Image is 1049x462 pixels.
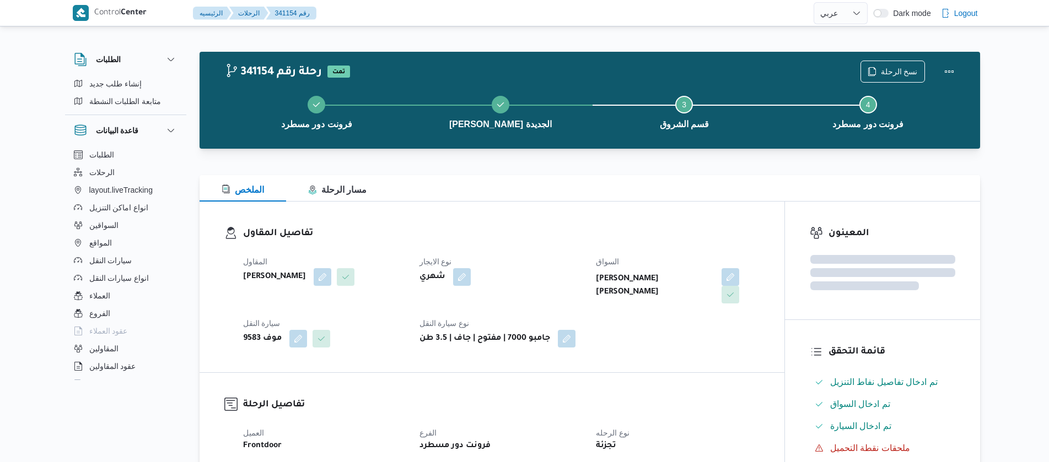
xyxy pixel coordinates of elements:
b: فرونت دور مسطرد [419,439,491,453]
span: مسار الرحلة [308,185,367,194]
span: تم ادخال السيارة [830,420,891,433]
button: قسم الشروق [593,83,777,140]
b: Center [121,9,147,18]
span: ملحقات نقطة التحميل [830,442,910,455]
span: نسخ الرحلة [881,65,918,78]
span: عقود المقاولين [89,360,136,373]
b: تمت [332,69,345,75]
button: انواع اماكن التنزيل [69,199,182,216]
button: الفروع [69,305,182,322]
button: Logout [937,2,982,24]
span: نوع سيارة النقل [419,319,470,328]
span: تم ادخال تفاصيل نفاط التنزيل [830,376,938,389]
b: شهري [419,270,445,284]
iframe: chat widget [11,418,46,451]
button: اجهزة التليفون [69,375,182,393]
h3: الطلبات [96,53,121,66]
span: نوع الايجار [419,257,452,266]
span: الفروع [89,307,110,320]
button: سيارات النقل [69,252,182,269]
svg: Step 1 is complete [312,100,321,109]
span: Logout [954,7,978,20]
span: اجهزة التليفون [89,377,135,390]
button: المقاولين [69,340,182,357]
button: layout.liveTracking [69,181,182,199]
b: جامبو 7000 | مفتوح | جاف | 3.5 طن [419,332,550,345]
button: تم ادخال السيارة [810,417,955,435]
span: تمت [327,66,350,78]
h3: قاعدة البيانات [96,124,139,137]
span: السواقين [89,219,119,232]
button: قاعدة البيانات [74,124,177,137]
b: [PERSON_NAME] [243,270,306,284]
button: إنشاء طلب جديد [69,75,182,93]
span: العميل [243,428,264,437]
span: الطلبات [89,148,114,161]
span: تم ادخال السواق [830,399,890,409]
b: تجزئة [596,439,616,453]
span: إنشاء طلب جديد [89,77,142,90]
button: متابعة الطلبات النشطة [69,93,182,110]
button: Actions [938,61,960,83]
h2: 341154 رحلة رقم [225,66,322,80]
span: تم ادخال السيارة [830,421,891,431]
h3: تفاصيل الرحلة [243,398,760,412]
div: الطلبات [65,75,186,115]
button: ملحقات نقطة التحميل [810,439,955,457]
h3: تفاصيل المقاول [243,226,760,241]
span: سيارات النقل [89,254,132,267]
button: الرئيسيه [193,7,232,20]
button: تم ادخال تفاصيل نفاط التنزيل [810,373,955,391]
span: عقود العملاء [89,324,128,338]
span: 4 [866,100,870,109]
b: Frontdoor [243,439,282,453]
b: [PERSON_NAME] [PERSON_NAME] [596,273,714,299]
span: فرونت دور مسطرد [832,118,903,131]
button: عقود العملاء [69,322,182,340]
button: عقود المقاولين [69,357,182,375]
span: السواق [596,257,619,266]
button: تم ادخال السواق [810,395,955,413]
span: متابعة الطلبات النشطة [89,95,162,108]
button: فرونت دور مسطرد [225,83,409,140]
button: المواقع [69,234,182,252]
button: الرحلات [229,7,268,20]
button: العملاء [69,287,182,305]
span: سيارة النقل [243,319,281,328]
button: الرحلات [69,164,182,181]
span: 3 [682,100,686,109]
span: تم ادخال السواق [830,398,890,411]
span: قسم الشروق [660,118,709,131]
span: [PERSON_NAME] الجديدة [449,118,552,131]
span: المقاول [243,257,267,266]
span: الرحلات [89,166,115,179]
button: نسخ الرحلة [860,61,925,83]
button: السواقين [69,216,182,234]
span: الفرع [419,428,437,437]
span: الملخص [222,185,264,194]
span: العملاء [89,289,110,302]
span: المواقع [89,236,112,249]
span: المقاولين [89,342,119,355]
svg: Step 2 is complete [496,100,505,109]
span: انواع سيارات النقل [89,271,149,285]
button: 341154 رقم [266,7,316,20]
span: layout.liveTracking [89,183,153,197]
img: X8yXhbKr1z7QwAAAABJRU5ErkJggg== [73,5,89,21]
span: انواع اماكن التنزيل [89,201,149,214]
span: نوع الرحله [596,428,630,437]
button: [PERSON_NAME] الجديدة [408,83,593,140]
span: فرونت دور مسطرد [281,118,352,131]
button: الطلبات [74,53,177,66]
span: Dark mode [889,9,930,18]
h3: قائمة التحقق [829,345,955,360]
button: فرونت دور مسطرد [776,83,960,140]
span: تم ادخال تفاصيل نفاط التنزيل [830,377,938,387]
button: الطلبات [69,146,182,164]
button: انواع سيارات النقل [69,269,182,287]
span: ملحقات نقطة التحميل [830,443,910,453]
div: قاعدة البيانات [65,146,186,384]
h3: المعينون [829,226,955,241]
b: موف 9583 [243,332,282,345]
